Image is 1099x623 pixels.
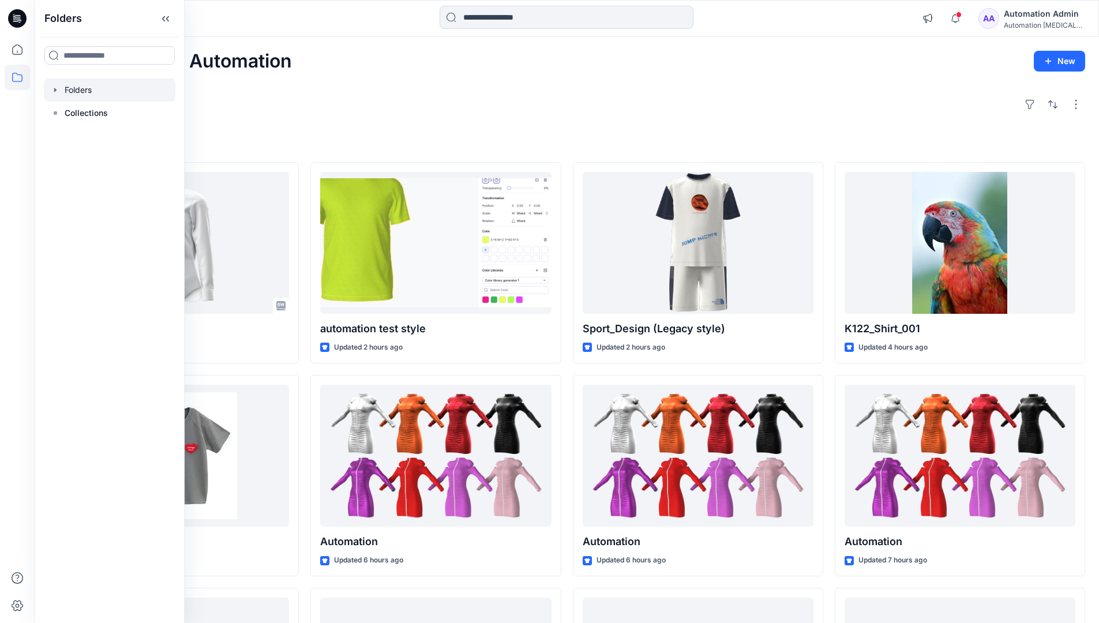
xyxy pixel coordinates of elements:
[583,321,813,337] p: Sport_Design (Legacy style)
[845,172,1075,314] a: K122_Shirt_001
[1004,21,1085,29] div: Automation [MEDICAL_DATA]...
[858,341,928,354] p: Updated 4 hours ago
[334,554,403,566] p: Updated 6 hours ago
[334,341,403,354] p: Updated 2 hours ago
[48,137,1085,151] h4: Styles
[845,534,1075,550] p: Automation
[65,106,108,120] p: Collections
[320,172,551,314] a: automation test style
[320,385,551,527] a: Automation
[320,534,551,550] p: Automation
[1004,7,1085,21] div: Automation Admin
[583,172,813,314] a: Sport_Design (Legacy style)
[583,385,813,527] a: Automation
[845,321,1075,337] p: K122_Shirt_001
[597,554,666,566] p: Updated 6 hours ago
[583,534,813,550] p: Automation
[1034,51,1085,72] button: New
[845,385,1075,527] a: Automation
[597,341,665,354] p: Updated 2 hours ago
[320,321,551,337] p: automation test style
[858,554,927,566] p: Updated 7 hours ago
[978,8,999,29] div: AA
